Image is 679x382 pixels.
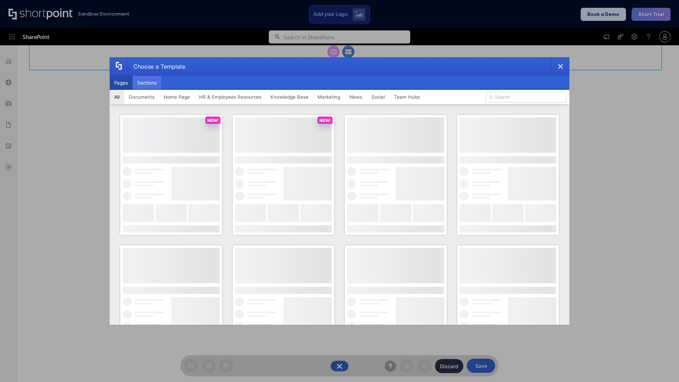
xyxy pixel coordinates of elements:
div: template selector [110,57,569,325]
input: Search [486,92,567,103]
button: Home Page [159,90,195,104]
iframe: Chat Widget [644,348,679,382]
p: NEW! [207,118,219,123]
button: Social [367,90,389,104]
button: Marketing [313,90,345,104]
button: Team Hubs [389,90,424,104]
button: All [110,90,124,104]
button: News [345,90,367,104]
button: Documents [124,90,159,104]
button: HR & Employees Resources [195,90,266,104]
button: Pages [110,76,133,90]
p: NEW! [319,118,331,123]
button: Knowledge Base [266,90,313,104]
button: Sections [133,76,161,90]
div: Choose a Template [128,58,185,75]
